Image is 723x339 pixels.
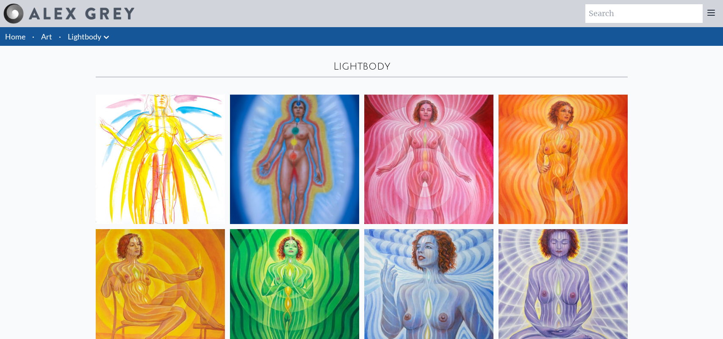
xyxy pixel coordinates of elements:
li: · [29,27,38,46]
li: · [55,27,64,46]
img: Lightbody 2, 2021 [499,95,628,224]
a: Home [5,32,25,41]
a: Art [41,31,52,42]
input: Search [585,4,703,23]
div: Lightbody [96,59,628,73]
img: Human Energy Field Panel I [230,95,359,224]
img: Lightbody 1, 2021 [364,95,493,224]
a: Lightbody [68,31,101,42]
